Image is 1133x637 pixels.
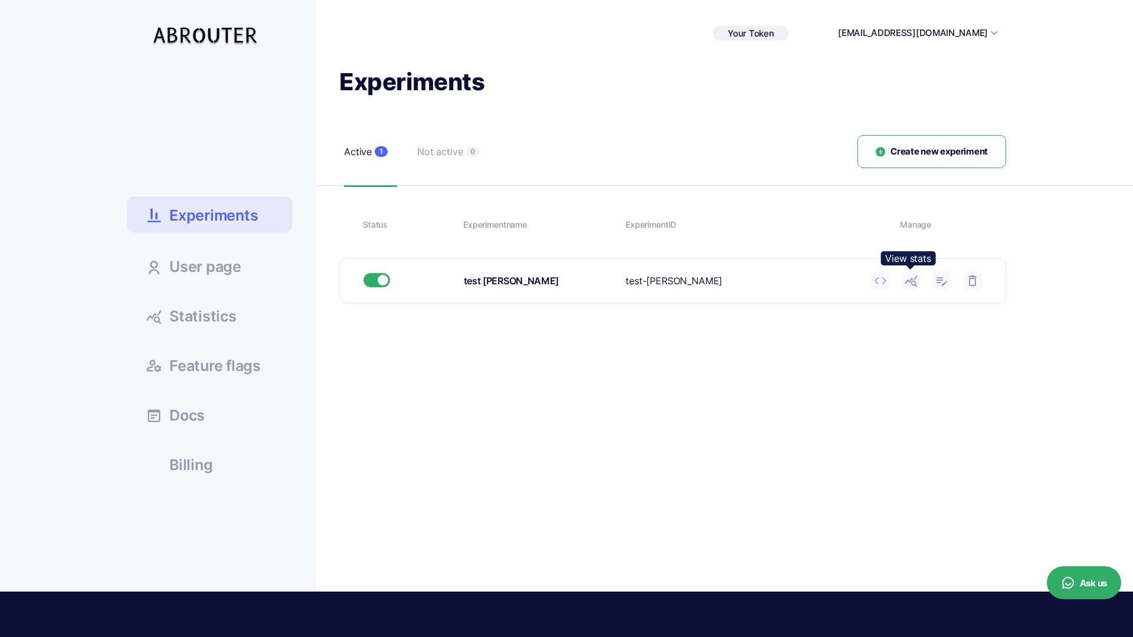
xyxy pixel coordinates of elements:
a: Feature flags [127,349,292,381]
a: Experiments [127,196,292,232]
button: Create new experiment [857,135,1006,169]
div: Experiment ID [626,218,891,231]
a: Statistics [127,300,292,331]
div: Active [344,145,372,159]
div: Not active [417,145,463,159]
span: Billing [169,458,212,472]
a: Billing [127,448,292,480]
a: User page [127,250,292,282]
span: Feature flags [169,359,261,373]
a: Docs [127,399,292,431]
h1: Experiments [339,67,1006,97]
div: test [PERSON_NAME] [464,274,617,288]
button: Ask us [1047,566,1121,599]
span: 1 [375,146,388,157]
a: Logo [136,16,263,51]
span: 0 [466,146,480,157]
span: Statistics [169,309,237,324]
span: Experiments [169,205,258,226]
div: Experiment name [463,218,617,231]
span: Create new experiment [890,145,988,159]
img: Logo [152,16,263,51]
span: Docs [169,408,205,423]
button: [EMAIL_ADDRESS][DOMAIN_NAME] [838,27,988,40]
div: Status [363,218,454,231]
div: Manage [900,218,983,231]
span: User page [169,260,241,274]
span: Your Token [728,28,774,39]
div: test-[PERSON_NAME] [626,274,862,288]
